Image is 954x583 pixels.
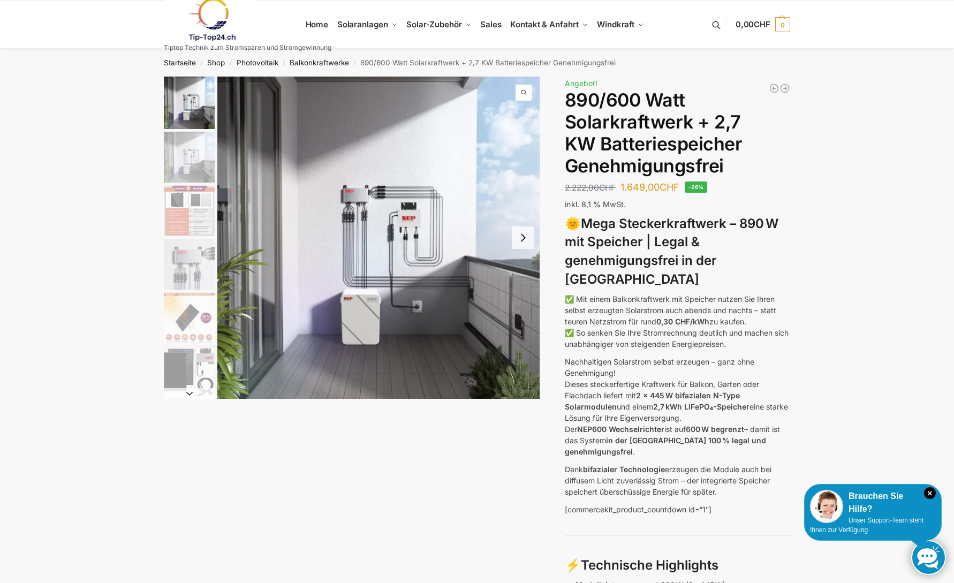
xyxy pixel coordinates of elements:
[593,1,649,49] a: Windkraft
[810,517,923,534] span: Unser Support-Team steht Ihnen zur Verfügung
[565,556,790,575] h3: ⚡
[656,317,709,326] strong: 0,30 CHF/kWh
[161,130,215,184] li: 2 / 12
[754,19,770,29] span: CHF
[164,388,215,399] button: Next slide
[349,59,360,67] span: /
[565,464,790,497] p: Dank erzeugen die Module auch bei diffusem Licht zuverlässig Strom – der integrierte Speicher spe...
[660,181,679,193] span: CHF
[290,58,349,67] a: Balkonkraftwerke
[924,487,936,499] i: Schließen
[164,58,196,67] a: Startseite
[686,425,744,434] strong: 600 W begrenzt
[217,77,540,399] img: Balkonkraftwerk mit 2,7kw Speicher
[164,44,331,51] p: Tiptop Technik zum Stromsparen und Stromgewinnung
[164,239,215,290] img: BDS1000
[332,1,402,49] a: Solaranlagen
[583,465,665,474] strong: bifazialer Technologie
[480,19,502,29] span: Sales
[565,216,778,287] strong: Mega Steckerkraftwerk – 890 W mit Speicher | Legal & genehmigungsfrei in der [GEOGRAPHIC_DATA]
[217,77,540,399] li: 1 / 12
[225,59,236,67] span: /
[565,293,790,350] p: ✅ Mit einem Balkonkraftwerk mit Speicher nutzen Sie Ihren selbst erzeugten Solarstrom auch abends...
[337,19,388,29] span: Solaranlagen
[810,490,843,523] img: Customer service
[506,1,593,49] a: Kontakt & Anfahrt
[565,79,597,88] span: Angebot!
[597,19,634,29] span: Windkraft
[145,49,809,77] nav: Breadcrumb
[164,132,215,183] img: Balkonkraftwerk mit 2,7kw Speicher
[164,346,215,397] img: Balkonkraftwerk 860
[161,291,215,344] li: 5 / 12
[810,490,936,516] div: Brauchen Sie Hilfe?
[769,83,779,94] a: Balkonkraftwerk 600/810 Watt Fullblack
[164,185,215,236] img: Bificial im Vergleich zu billig Modulen
[779,83,790,94] a: Balkonkraftwerk 890 Watt Solarmodulleistung mit 2kW/h Zendure Speicher
[510,19,578,29] span: Kontakt & Anfahrt
[161,77,215,130] li: 1 / 12
[217,77,540,399] a: Steckerkraftwerk mit 2,7kwh-SpeicherBalkonkraftwerk mit 27kw Speicher
[207,58,225,67] a: Shop
[565,391,740,411] strong: 2 x 445 W bifazialen N-Type Solarmodulen
[476,1,506,49] a: Sales
[278,59,290,67] span: /
[161,398,215,451] li: 7 / 12
[565,200,626,209] span: inkl. 8,1 % MwSt.
[565,356,790,457] p: Nachhaltigen Solarstrom selbst erzeugen – ganz ohne Genehmigung! Dieses steckerfertige Kraftwerk ...
[406,19,462,29] span: Solar-Zubehör
[565,215,790,289] h3: 🌞
[599,183,616,193] span: CHF
[565,183,616,193] bdi: 2.222,00
[237,58,278,67] a: Photovoltaik
[736,9,790,41] a: 0,00CHF 0
[161,344,215,398] li: 6 / 12
[164,292,215,343] img: Bificial 30 % mehr Leistung
[775,17,790,32] span: 0
[512,226,534,249] button: Next slide
[565,436,766,456] strong: in der [GEOGRAPHIC_DATA] 100 % legal und genehmigungsfrei
[161,184,215,237] li: 3 / 12
[565,89,790,177] h1: 890/600 Watt Solarkraftwerk + 2,7 KW Batteriespeicher Genehmigungsfrei
[164,77,215,129] img: Balkonkraftwerk mit 2,7kw Speicher
[196,59,207,67] span: /
[161,237,215,291] li: 4 / 12
[685,181,708,193] span: -26%
[565,504,790,515] p: [commercekit_product_countdown id=“1″]
[577,425,664,434] strong: NEP600 Wechselrichter
[653,402,749,411] strong: 2,7 kWh LiFePO₄-Speicher
[581,557,718,573] strong: Technische Highlights
[402,1,476,49] a: Solar-Zubehör
[736,19,770,29] span: 0,00
[620,181,679,193] bdi: 1.649,00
